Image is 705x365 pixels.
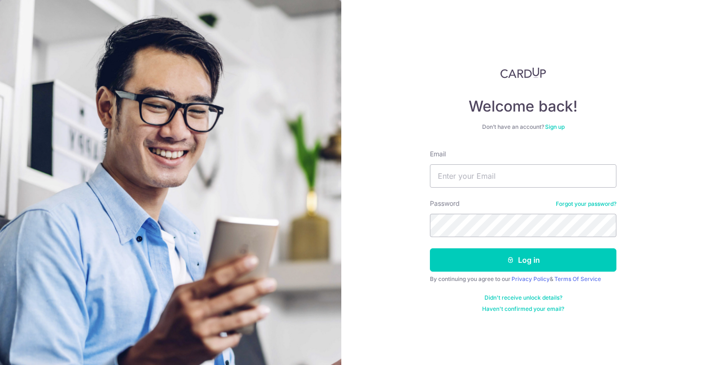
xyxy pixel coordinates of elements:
[430,149,446,159] label: Email
[430,123,616,131] div: Don’t have an account?
[500,67,546,78] img: CardUp Logo
[430,248,616,272] button: Log in
[556,200,616,208] a: Forgot your password?
[482,305,564,313] a: Haven't confirmed your email?
[430,97,616,116] h4: Welcome back!
[545,123,565,130] a: Sign up
[430,199,460,208] label: Password
[430,164,616,188] input: Enter your Email
[511,275,550,282] a: Privacy Policy
[554,275,601,282] a: Terms Of Service
[430,275,616,283] div: By continuing you agree to our &
[484,294,562,302] a: Didn't receive unlock details?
